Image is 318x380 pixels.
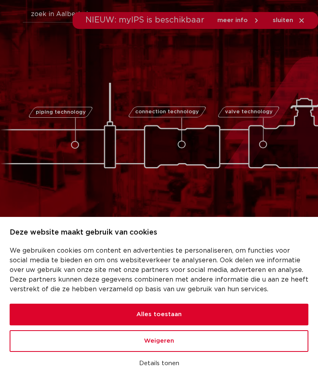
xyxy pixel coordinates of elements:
span: connection technology [136,109,199,114]
span: meer info [217,17,248,23]
button: Weigeren [10,330,308,352]
span: piping technology [35,110,85,115]
p: Deze website maakt gebruik van cookies [10,227,308,239]
span: valve technology [225,109,272,114]
button: Details tonen [10,357,308,370]
p: We gebruiken cookies om content en advertenties te personaliseren, om functies voor social media ... [10,246,308,294]
button: Alles toestaan [10,304,308,325]
a: meer info [217,17,260,24]
span: sluiten [273,17,293,23]
a: sluiten [273,17,305,24]
span: NIEUW: myIPS is beschikbaar [85,16,205,24]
